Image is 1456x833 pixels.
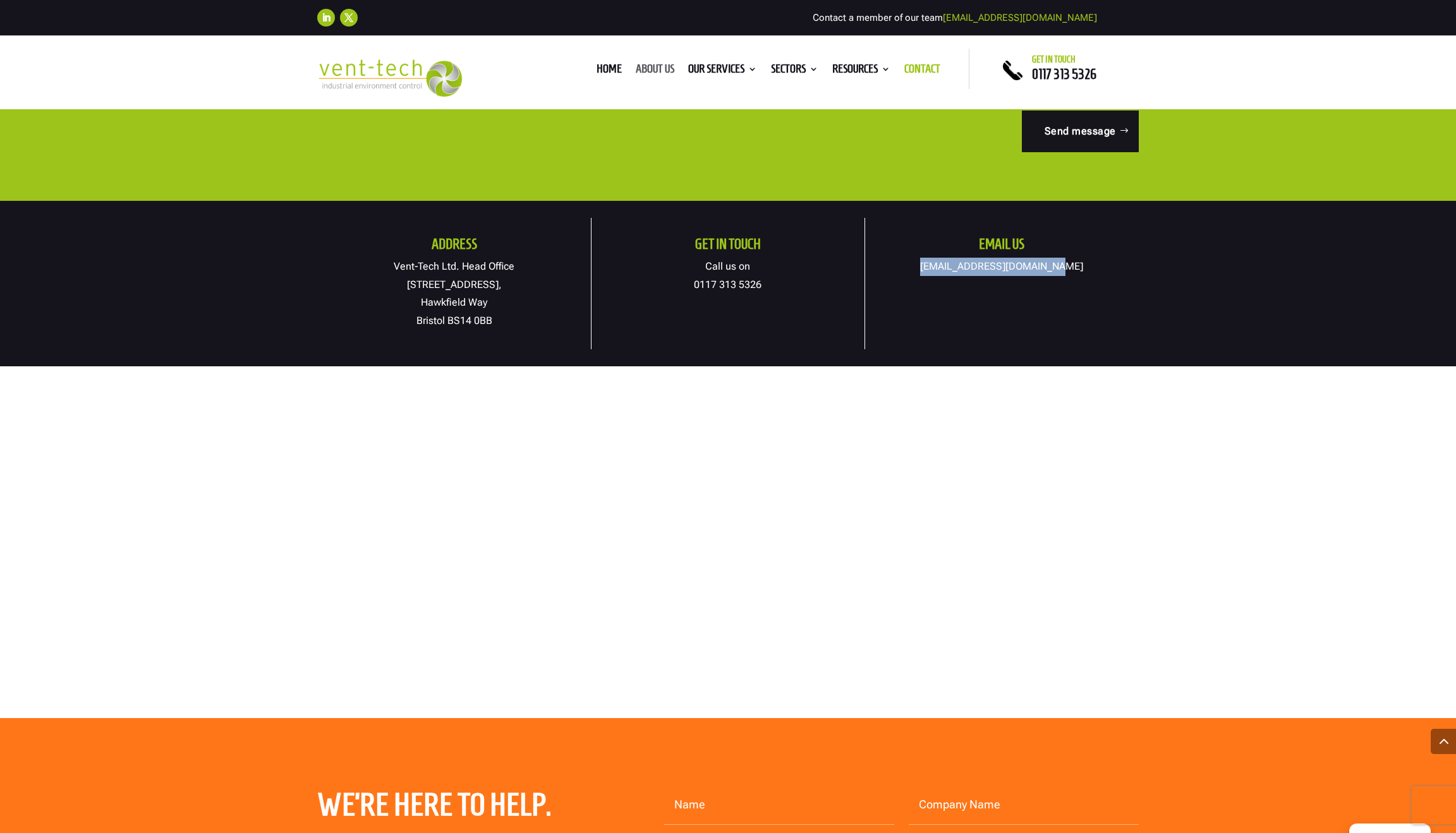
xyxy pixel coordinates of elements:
a: 0117 313 5326 [694,279,761,291]
a: [EMAIL_ADDRESS][DOMAIN_NAME] [920,260,1083,272]
h2: Email us [865,237,1139,258]
span: Get in touch [1032,54,1076,64]
a: Home [597,64,622,78]
a: Our Services [688,64,757,78]
a: Contact [904,64,940,78]
a: Follow on X [340,9,358,27]
h2: Get in touch [591,237,864,258]
img: 2023-09-27T08_35_16.549ZVENT-TECH---Clear-background [317,59,462,97]
a: [EMAIL_ADDRESS][DOMAIN_NAME] [943,12,1097,23]
a: Resources [832,64,890,78]
a: Follow on LinkedIn [317,9,335,27]
input: Name [664,786,894,825]
a: About us [636,64,674,78]
p: Vent-Tech Ltd. Head Office [STREET_ADDRESS], Hawkfield Way Bristol BS14 0BB [317,258,591,330]
a: 0117 313 5326 [1032,66,1096,81]
a: Sectors [771,64,818,78]
h2: We’re here to help. [317,786,581,830]
h2: Address [317,237,591,258]
p: Call us on [591,258,864,294]
input: Company Name [909,786,1139,825]
button: Send message [1022,111,1139,152]
span: Contact a member of our team [813,12,1097,23]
